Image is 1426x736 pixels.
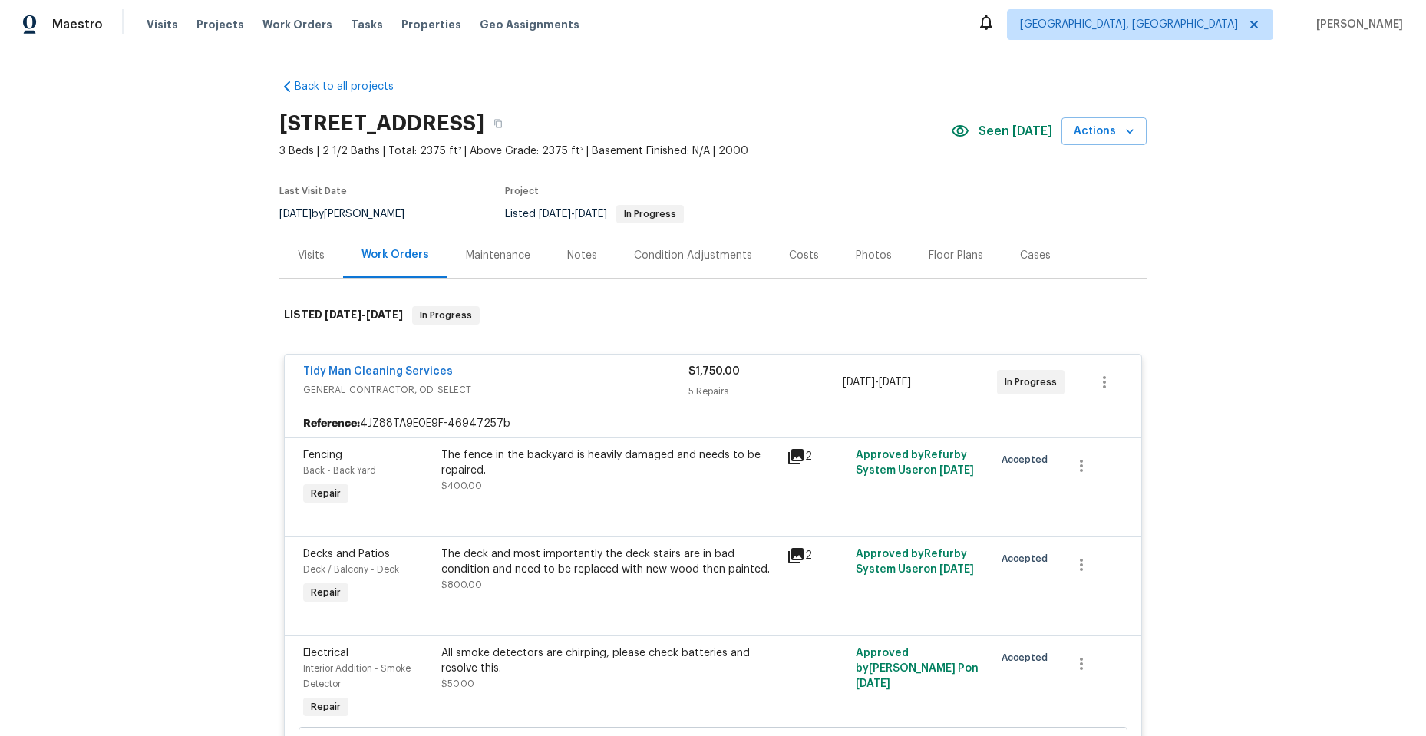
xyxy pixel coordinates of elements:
span: Repair [305,486,347,501]
span: [DATE] [366,309,403,320]
span: Properties [401,17,461,32]
span: [DATE] [879,377,911,388]
span: $1,750.00 [688,366,740,377]
span: In Progress [618,210,682,219]
span: Accepted [1002,551,1054,566]
span: [DATE] [279,209,312,219]
b: Reference: [303,416,360,431]
span: [GEOGRAPHIC_DATA], [GEOGRAPHIC_DATA] [1020,17,1238,32]
span: Project [505,186,539,196]
span: - [325,309,403,320]
span: Electrical [303,648,348,658]
span: Last Visit Date [279,186,347,196]
div: 4JZ88TA9E0E9F-46947257b [285,410,1141,437]
div: Maintenance [466,248,530,263]
span: - [539,209,607,219]
div: Photos [856,248,892,263]
span: [DATE] [939,465,974,476]
div: Condition Adjustments [634,248,752,263]
span: Maestro [52,17,103,32]
span: Accepted [1002,650,1054,665]
span: Approved by Refurby System User on [856,450,974,476]
div: Notes [567,248,597,263]
span: Back - Back Yard [303,466,376,475]
a: Tidy Man Cleaning Services [303,366,453,377]
span: Accepted [1002,452,1054,467]
span: [DATE] [939,564,974,575]
span: Visits [147,17,178,32]
span: $50.00 [441,679,474,688]
button: Copy Address [484,110,512,137]
span: [DATE] [843,377,875,388]
span: Tasks [351,19,383,30]
div: 2 [787,546,847,565]
div: Visits [298,248,325,263]
span: [DATE] [575,209,607,219]
button: Actions [1061,117,1147,146]
span: Repair [305,585,347,600]
span: - [843,375,911,390]
span: Work Orders [262,17,332,32]
span: [DATE] [325,309,361,320]
span: Fencing [303,450,342,460]
div: Costs [789,248,819,263]
span: $800.00 [441,580,482,589]
h2: [STREET_ADDRESS] [279,116,484,131]
div: by [PERSON_NAME] [279,205,423,223]
span: Approved by Refurby System User on [856,549,974,575]
div: All smoke detectors are chirping, please check batteries and resolve this. [441,645,777,676]
div: 5 Repairs [688,384,843,399]
div: 2 [787,447,847,466]
div: Cases [1020,248,1051,263]
span: [DATE] [856,678,890,689]
div: LISTED [DATE]-[DATE]In Progress [279,291,1147,340]
div: The fence in the backyard is heavily damaged and needs to be repaired. [441,447,777,478]
span: GENERAL_CONTRACTOR, OD_SELECT [303,382,688,398]
div: Work Orders [361,247,429,262]
span: In Progress [1005,375,1063,390]
span: [DATE] [539,209,571,219]
span: Interior Addition - Smoke Detector [303,664,411,688]
span: [PERSON_NAME] [1310,17,1403,32]
span: In Progress [414,308,478,323]
span: Approved by [PERSON_NAME] P on [856,648,979,689]
span: Listed [505,209,684,219]
h6: LISTED [284,306,403,325]
a: Back to all projects [279,79,427,94]
div: Floor Plans [929,248,983,263]
span: Decks and Patios [303,549,390,559]
span: Seen [DATE] [979,124,1052,139]
span: Projects [196,17,244,32]
span: Deck / Balcony - Deck [303,565,399,574]
span: 3 Beds | 2 1/2 Baths | Total: 2375 ft² | Above Grade: 2375 ft² | Basement Finished: N/A | 2000 [279,144,951,159]
span: Repair [305,699,347,715]
span: Geo Assignments [480,17,579,32]
span: $400.00 [441,481,482,490]
div: The deck and most importantly the deck stairs are in bad condition and need to be replaced with n... [441,546,777,577]
span: Actions [1074,122,1134,141]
